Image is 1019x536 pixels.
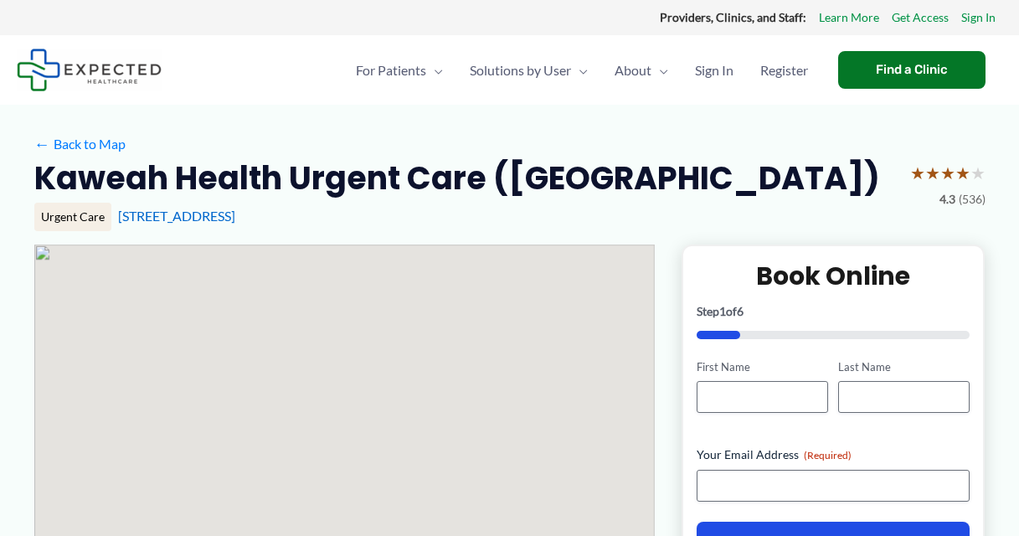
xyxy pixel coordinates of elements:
a: ←Back to Map [34,131,126,157]
span: 4.3 [939,188,955,210]
span: ★ [955,157,970,188]
span: Menu Toggle [426,41,443,100]
a: Learn More [819,7,879,28]
nav: Primary Site Navigation [342,41,821,100]
a: Solutions by UserMenu Toggle [456,41,601,100]
span: Register [760,41,808,100]
a: Sign In [961,7,996,28]
p: Step of [697,306,970,317]
h2: Kaweah Health Urgent Care ([GEOGRAPHIC_DATA]) [34,157,880,198]
span: ★ [910,157,925,188]
span: ★ [970,157,986,188]
span: Solutions by User [470,41,571,100]
a: AboutMenu Toggle [601,41,682,100]
a: For PatientsMenu Toggle [342,41,456,100]
span: Sign In [695,41,733,100]
label: First Name [697,359,828,375]
span: ← [34,136,50,152]
span: 6 [737,304,744,318]
div: Urgent Care [34,203,111,231]
span: For Patients [356,41,426,100]
span: 1 [719,304,726,318]
img: Expected Healthcare Logo - side, dark font, small [17,49,162,91]
a: Get Access [892,7,949,28]
label: Your Email Address [697,446,970,463]
span: (536) [959,188,986,210]
label: Last Name [838,359,970,375]
a: Register [747,41,821,100]
h2: Book Online [697,260,970,292]
a: Sign In [682,41,747,100]
a: Find a Clinic [838,51,986,89]
span: ★ [925,157,940,188]
span: Menu Toggle [651,41,668,100]
span: About [615,41,651,100]
span: (Required) [804,449,852,461]
span: ★ [940,157,955,188]
span: Menu Toggle [571,41,588,100]
a: [STREET_ADDRESS] [118,208,235,224]
strong: Providers, Clinics, and Staff: [660,10,806,24]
